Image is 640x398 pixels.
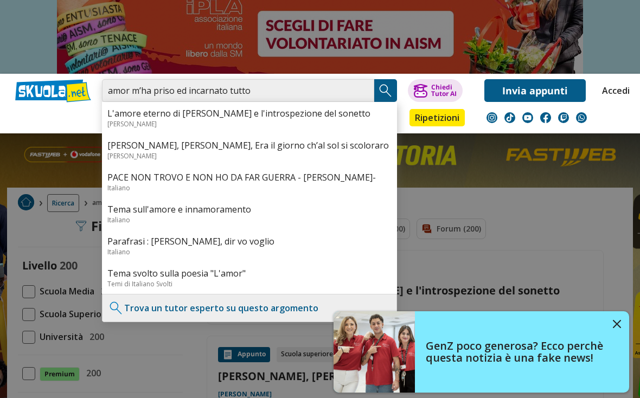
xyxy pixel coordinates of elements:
[102,79,374,102] input: Cerca appunti, riassunti o versioni
[409,109,465,126] a: Ripetizioni
[124,302,318,314] a: Trova un tutor esperto su questo argomento
[426,340,605,364] h4: GenZ poco generosa? Ecco perchè questa notizia è una fake news!
[602,79,625,102] a: Accedi
[107,151,392,161] div: [PERSON_NAME]
[334,311,629,393] a: GenZ poco generosa? Ecco perchè questa notizia è una fake news!
[108,300,124,316] img: Trova un tutor esperto
[107,247,392,256] div: Italiano
[107,279,392,288] div: Temi di Italiano Svolti
[558,112,569,123] img: twitch
[377,82,394,99] img: Cerca appunti, riassunti o versioni
[374,79,397,102] button: Search Button
[408,79,463,102] button: ChiediTutor AI
[576,112,587,123] img: WhatsApp
[484,79,586,102] a: Invia appunti
[487,112,497,123] img: instagram
[107,267,392,279] a: Tema svolto sulla poesia "L'amor"
[99,109,148,129] a: Appunti
[107,139,392,151] a: [PERSON_NAME], [PERSON_NAME], Era il giorno ch’al sol si scoloraro
[540,112,551,123] img: facebook
[107,203,392,215] a: Tema sull'amore e innamoramento
[107,107,392,119] a: L'amore eterno di [PERSON_NAME] e l'introspezione del sonetto
[107,215,392,224] div: Italiano
[522,112,533,123] img: youtube
[431,84,457,97] div: Chiedi Tutor AI
[107,183,392,192] div: Italiano
[107,171,392,183] a: PACE NON TROVO E NON HO DA FAR GUERRA - [PERSON_NAME]-
[613,320,621,328] img: close
[504,112,515,123] img: tiktok
[107,119,392,129] div: [PERSON_NAME]
[107,235,392,247] a: Parafrasi : [PERSON_NAME], dir vo voglio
